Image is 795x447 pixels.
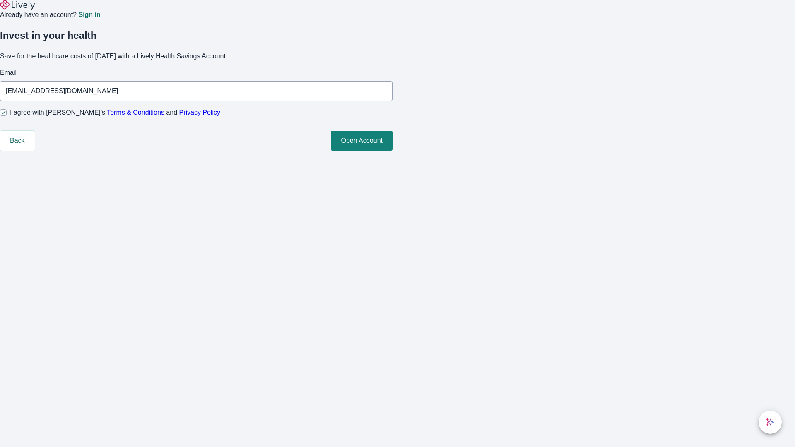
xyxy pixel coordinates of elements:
button: Open Account [331,131,393,151]
span: I agree with [PERSON_NAME]’s and [10,108,220,118]
a: Privacy Policy [179,109,221,116]
a: Sign in [78,12,100,18]
button: chat [759,411,782,434]
svg: Lively AI Assistant [766,418,774,426]
a: Terms & Conditions [107,109,164,116]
